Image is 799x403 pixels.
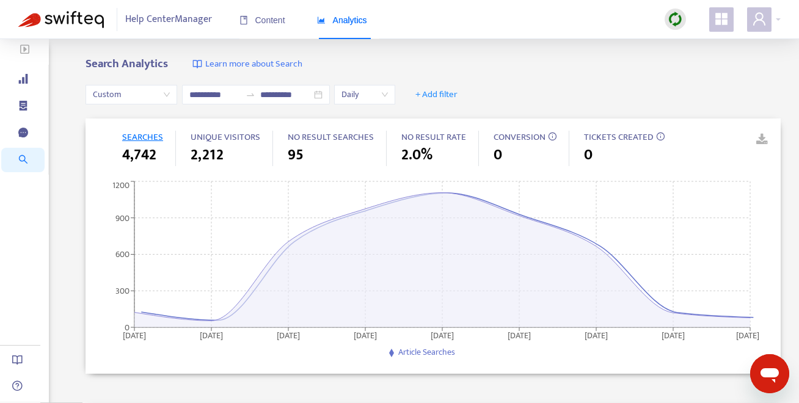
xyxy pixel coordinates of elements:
tspan: [DATE] [277,329,300,343]
span: swap-right [246,90,255,100]
span: to [246,90,255,100]
span: NO RESULT RATE [401,129,466,145]
a: Learn more about Search [192,57,302,71]
tspan: [DATE] [354,329,377,343]
tspan: 600 [115,247,130,261]
span: appstore [714,12,729,26]
tspan: [DATE] [123,329,146,343]
span: Help Center Manager [125,8,212,31]
span: Custom [93,85,170,104]
span: Daily [341,85,388,104]
span: 4,742 [122,144,156,166]
button: + Add filter [406,85,467,104]
span: Article Searches [398,345,455,359]
tspan: [DATE] [585,329,608,343]
span: signal [18,68,28,93]
tspan: 1200 [112,178,130,192]
span: Content [239,15,285,25]
span: message [18,122,28,147]
span: 95 [288,144,304,166]
span: 0 [494,144,502,166]
tspan: [DATE] [662,329,685,343]
span: user [752,12,767,26]
iframe: Button to launch messaging window, conversation in progress [750,354,789,393]
span: TICKETS CREATED [584,129,654,145]
span: CONVERSION [494,129,545,145]
span: Analytics [317,15,367,25]
img: sync.dc5367851b00ba804db3.png [668,12,683,27]
span: SEARCHES [122,129,163,145]
tspan: [DATE] [200,329,223,343]
span: UNIQUE VISITORS [191,129,260,145]
tspan: 0 [125,321,130,335]
tspan: [DATE] [431,329,454,343]
span: area-chart [317,16,326,24]
img: image-link [192,59,202,69]
span: Learn more about Search [205,57,302,71]
tspan: [DATE] [736,329,759,343]
span: book [239,16,248,24]
span: 2.0% [401,144,432,166]
b: Search Analytics [86,54,168,73]
tspan: 900 [115,211,130,225]
span: + Add filter [415,87,458,102]
span: search [18,149,28,173]
tspan: [DATE] [508,329,531,343]
span: 0 [584,144,593,166]
span: container [18,95,28,120]
span: 2,212 [191,144,224,166]
img: Swifteq [18,11,104,28]
span: NO RESULT SEARCHES [288,129,374,145]
tspan: 300 [115,284,130,298]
